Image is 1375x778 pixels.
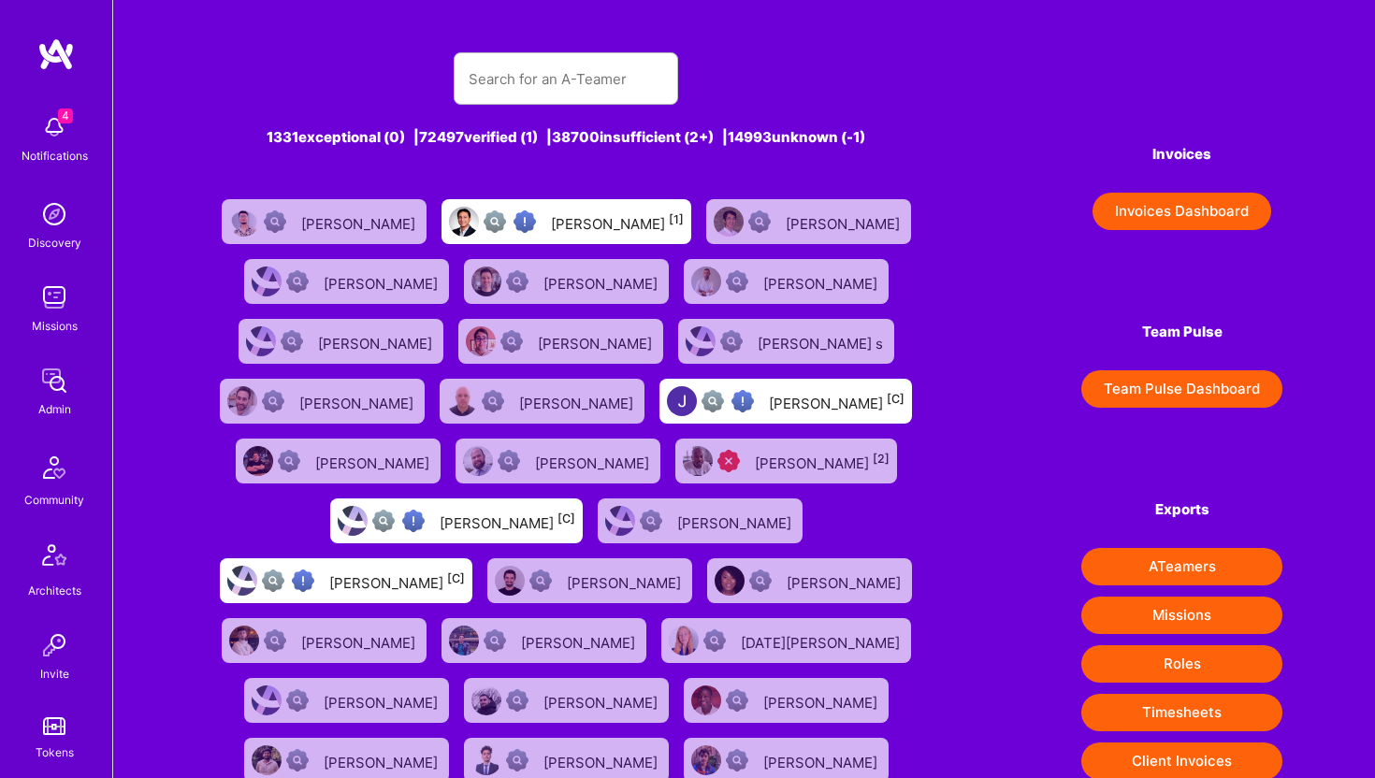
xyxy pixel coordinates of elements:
[448,431,668,491] a: User AvatarNot Scrubbed[PERSON_NAME]
[22,146,88,166] div: Notifications
[449,626,479,656] img: User Avatar
[506,689,528,712] img: Not Scrubbed
[741,628,904,653] div: [DATE][PERSON_NAME]
[484,210,506,233] img: Not fully vetted
[36,627,73,664] img: Invite
[237,670,456,730] a: User AvatarNot Scrubbed[PERSON_NAME]
[543,748,661,772] div: [PERSON_NAME]
[669,212,684,226] sup: [1]
[482,390,504,412] img: Not Scrubbed
[466,326,496,356] img: User Avatar
[1081,548,1282,585] button: ATeamers
[748,210,771,233] img: Not Scrubbed
[324,748,441,772] div: [PERSON_NAME]
[24,490,84,510] div: Community
[28,233,81,252] div: Discovery
[495,566,525,596] img: User Avatar
[755,449,890,473] div: [PERSON_NAME]
[726,749,748,771] img: Not Scrubbed
[252,685,282,715] img: User Avatar
[212,551,480,611] a: User AvatarNot fully vettedHigh Potential User[PERSON_NAME][C]
[38,399,71,419] div: Admin
[212,371,432,431] a: User AvatarNot Scrubbed[PERSON_NAME]
[763,269,881,294] div: [PERSON_NAME]
[36,108,73,146] img: bell
[506,270,528,293] img: Not Scrubbed
[227,386,257,416] img: User Avatar
[1081,501,1282,518] h4: Exports
[402,510,425,532] img: High Potential User
[324,269,441,294] div: [PERSON_NAME]
[329,569,465,593] div: [PERSON_NAME]
[456,670,676,730] a: User AvatarNot Scrubbed[PERSON_NAME]
[440,509,575,533] div: [PERSON_NAME]
[557,511,575,526] sup: [C]
[32,316,78,336] div: Missions
[315,449,433,473] div: [PERSON_NAME]
[36,742,74,762] div: Tokens
[264,629,286,652] img: Not Scrubbed
[668,431,905,491] a: User AvatarUnqualified[PERSON_NAME][2]
[887,392,905,406] sup: [C]
[372,510,395,532] img: Not fully vetted
[471,685,501,715] img: User Avatar
[449,207,479,237] img: User Avatar
[715,566,745,596] img: User Avatar
[529,569,552,592] img: Not Scrubbed
[1081,370,1282,408] button: Team Pulse Dashboard
[714,207,744,237] img: User Avatar
[286,749,309,771] img: Not Scrubbed
[58,108,73,123] span: 4
[667,386,697,416] img: User Avatar
[324,688,441,713] div: [PERSON_NAME]
[1081,324,1282,340] h4: Team Pulse
[36,362,73,399] img: admin teamwork
[456,252,676,311] a: User AvatarNot Scrubbed[PERSON_NAME]
[463,446,493,476] img: User Avatar
[264,210,286,233] img: Not Scrubbed
[590,491,810,551] a: User AvatarNot Scrubbed[PERSON_NAME]
[206,127,927,147] div: 1331 exceptional (0) | 72497 verified (1) | 38700 insufficient (2+) | 14993 unknown (-1)
[469,55,663,103] input: Search for an A-Teamer
[519,389,637,413] div: [PERSON_NAME]
[731,390,754,412] img: High Potential User
[214,192,434,252] a: User AvatarNot Scrubbed[PERSON_NAME]
[703,629,726,652] img: Not Scrubbed
[726,689,748,712] img: Not Scrubbed
[786,209,904,234] div: [PERSON_NAME]
[676,670,896,730] a: User AvatarNot Scrubbed[PERSON_NAME]
[484,629,506,652] img: Not Scrubbed
[669,626,699,656] img: User Avatar
[471,267,501,296] img: User Avatar
[514,210,536,233] img: High Potential User
[1081,193,1282,230] a: Invoices Dashboard
[286,689,309,712] img: Not Scrubbed
[500,330,523,353] img: Not Scrubbed
[1081,694,1282,731] button: Timesheets
[506,749,528,771] img: Not Scrubbed
[36,195,73,233] img: discovery
[702,390,724,412] img: Not fully vetted
[605,506,635,536] img: User Avatar
[717,450,740,472] img: Unqualified
[301,628,419,653] div: [PERSON_NAME]
[480,551,700,611] a: User AvatarNot Scrubbed[PERSON_NAME]
[758,329,887,353] div: [PERSON_NAME] s
[432,371,652,431] a: User AvatarNot Scrubbed[PERSON_NAME]
[237,252,456,311] a: User AvatarNot Scrubbed[PERSON_NAME]
[671,311,902,371] a: User AvatarNot Scrubbed[PERSON_NAME] s
[543,688,661,713] div: [PERSON_NAME]
[301,209,419,234] div: [PERSON_NAME]
[262,390,284,412] img: Not Scrubbed
[567,569,685,593] div: [PERSON_NAME]
[521,628,639,653] div: [PERSON_NAME]
[1081,645,1282,683] button: Roles
[652,371,919,431] a: User AvatarNot fully vettedHigh Potential User[PERSON_NAME][C]
[535,449,653,473] div: [PERSON_NAME]
[691,685,721,715] img: User Avatar
[543,269,661,294] div: [PERSON_NAME]
[447,386,477,416] img: User Avatar
[677,509,795,533] div: [PERSON_NAME]
[676,252,896,311] a: User AvatarNot Scrubbed[PERSON_NAME]
[686,326,716,356] img: User Avatar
